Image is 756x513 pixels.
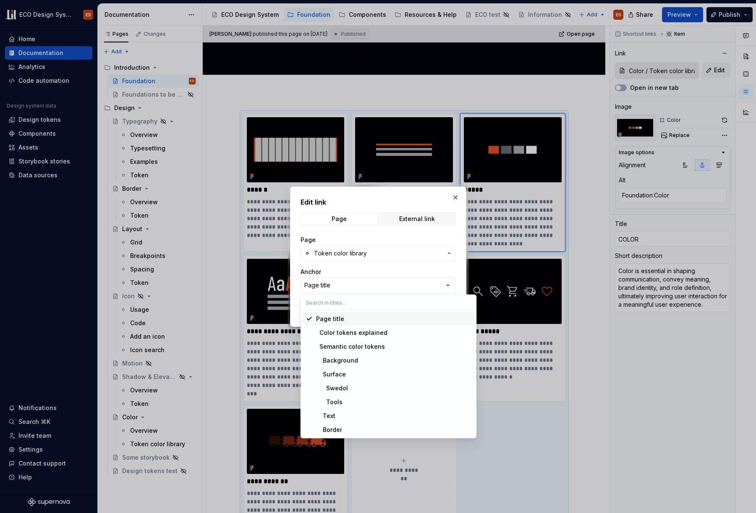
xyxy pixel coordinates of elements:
[316,398,343,406] div: Tools
[316,384,348,392] div: Swedol
[316,370,346,379] div: Surface
[316,426,342,434] div: Border
[316,315,344,323] div: Page title
[316,329,387,337] div: Color tokens explained
[316,342,385,351] div: Semantic color tokens
[301,310,476,438] div: Search in titles...
[316,356,358,365] div: Background
[301,295,476,310] input: Search in titles...
[316,412,335,420] div: Text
